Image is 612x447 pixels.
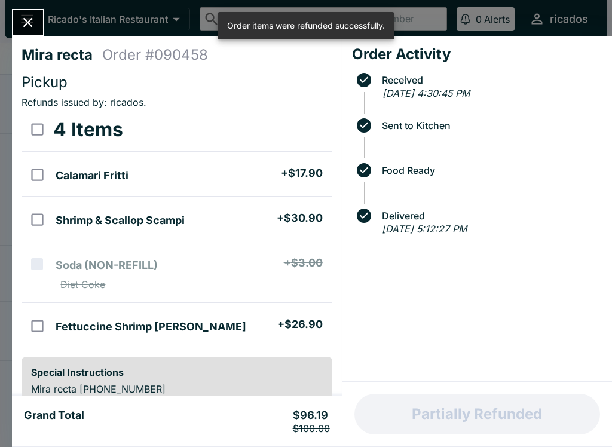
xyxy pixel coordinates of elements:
table: orders table [22,108,332,347]
h4: Order # 090458 [102,46,208,64]
h6: Special Instructions [31,366,323,378]
button: Close [13,10,43,35]
span: Refunds issued by: ricados . [22,96,146,108]
span: Received [376,75,602,85]
em: [DATE] 4:30:45 PM [382,87,470,99]
h3: 4 Items [53,118,123,142]
span: Sent to Kitchen [376,120,602,131]
div: Order items were refunded successfully. [227,16,385,36]
h4: Mira recta [22,46,102,64]
span: Pickup [22,74,68,91]
h5: + $3.00 [284,256,323,270]
h5: + $17.90 [281,166,323,180]
h5: Grand Total [24,408,84,434]
h5: $96.19 [293,408,330,434]
h5: + $26.90 [277,317,323,332]
span: Delivered [376,210,602,221]
p: Diet Coke [60,278,105,290]
em: [DATE] 5:12:27 PM [382,223,467,235]
h5: Fettuccine Shrimp [PERSON_NAME] [56,320,246,334]
p: Mira recta [PHONE_NUMBER] [31,383,323,395]
h5: Shrimp & Scallop Scampi [56,213,185,228]
span: Food Ready [376,165,602,176]
h5: Soda (NON-REFILL) [56,258,158,273]
p: $100.00 [293,422,330,434]
h5: + $30.90 [277,211,323,225]
h4: Order Activity [352,45,602,63]
h5: Calamari Fritti [56,169,128,183]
